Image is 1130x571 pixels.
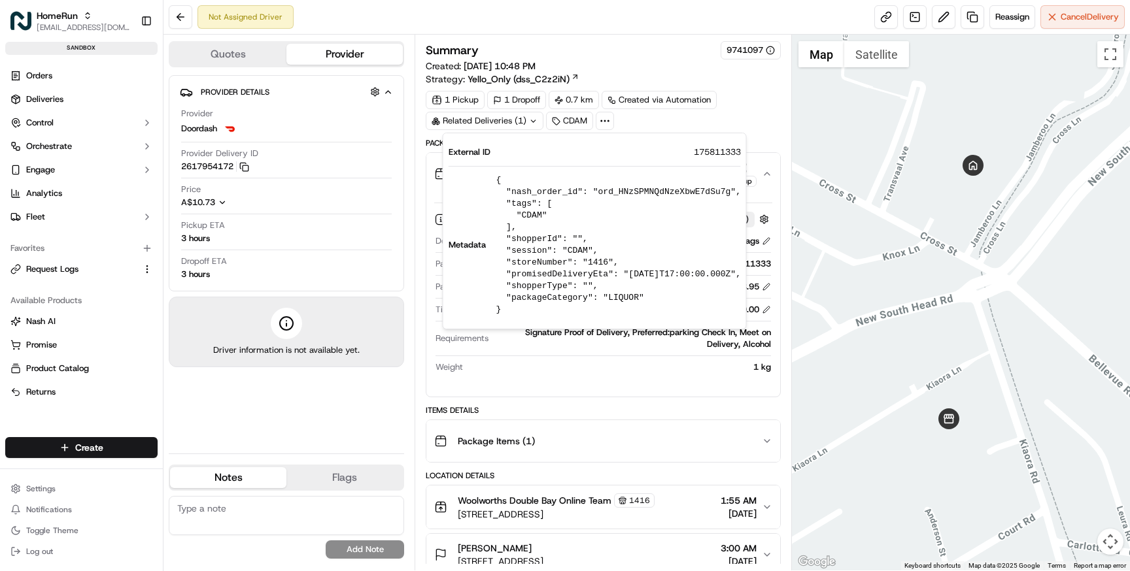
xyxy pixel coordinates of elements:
button: HomeRun [37,9,78,22]
span: Notifications [26,504,72,515]
span: Tip [436,304,448,316]
span: Control [26,117,54,129]
span: Provider Details [201,87,269,97]
span: Price [181,184,201,195]
span: 1:55 AM [721,494,757,507]
button: Orchestrate [5,136,158,157]
button: Reassign [989,5,1035,29]
span: 3:00 AM [721,542,757,555]
button: A$10.73 [181,197,296,208]
button: Woolworths Double Bay Online Team1416[STREET_ADDRESS]1:55 AM[DATE] [426,485,779,529]
div: 1 Dropoff [487,91,546,109]
button: Map camera controls [1097,529,1123,555]
a: Yello_Only (dss_C2z2iN) [468,73,579,86]
span: [DATE] [721,555,757,568]
span: Package Value [436,281,492,293]
span: [DATE] 10:48 PM [464,60,536,72]
button: Notes [170,467,286,488]
a: Created via Automation [602,91,717,109]
button: Grocery BagsA$43.95Pickup [426,153,779,195]
button: Product Catalog [5,358,158,379]
span: Orders [26,70,52,82]
span: [STREET_ADDRESS] [458,555,543,568]
span: Fleet [26,211,45,223]
a: Analytics [5,183,158,204]
h3: Summary [426,44,479,56]
a: Request Logs [10,263,137,275]
button: Create [5,437,158,458]
div: Items Details [426,405,780,416]
span: Dropoff ETA [181,255,227,267]
img: Google [795,553,838,570]
button: Settings [5,480,158,498]
span: Create [75,441,103,454]
span: Returns [26,386,56,398]
button: Notifications [5,500,158,519]
button: Flags [286,467,403,488]
button: CancelDelivery [1040,5,1125,29]
div: Signature Proof of Delivery, Preferred:parking Check In, Meet on Delivery, Alcohol [494,327,770,350]
button: Provider [286,44,403,65]
div: Location Details [426,470,780,481]
div: Available Products [5,290,158,311]
button: Show street map [798,41,844,67]
button: Toggle fullscreen view [1097,41,1123,67]
span: Description [436,235,479,247]
div: Package Details [426,138,780,148]
button: 2617954172 [181,161,249,172]
span: Yello_Only (dss_C2z2iN) [468,73,570,86]
span: Orchestrate [26,140,72,152]
div: A$43.95 [725,281,771,293]
span: External ID [449,146,490,158]
div: 1 kg [468,361,770,373]
pre: { "nash_order_id": "ord_HNzSPMNQdNzeXbwE7dSu7g", "tags": [ "CDAM" ], "shopperId": "", "session": ... [496,174,741,316]
span: Engage [26,164,55,176]
a: Nash AI [10,316,152,327]
button: Provider Details [180,81,393,103]
span: Metadata [449,239,486,251]
a: Promise [10,339,152,351]
span: Log out [26,546,53,557]
span: Package Items ( 1 ) [458,434,535,448]
div: Favorites [5,238,158,259]
span: [DATE] [721,507,757,520]
span: 175811333 [694,146,741,158]
span: Provider [181,108,213,120]
button: Keyboard shortcuts [904,561,961,570]
span: [STREET_ADDRESS] [458,508,655,521]
span: Pickup ETA [181,220,225,231]
span: 1416 [629,495,650,506]
span: Provider Delivery ID [181,148,258,159]
span: Doordash [181,123,217,135]
button: Fleet [5,206,158,227]
button: Package Items (1) [426,420,779,462]
a: Open this area in Google Maps (opens a new window) [795,553,838,570]
button: Quotes [170,44,286,65]
span: Woolworths Double Bay Online Team [458,494,611,507]
a: Report a map error [1074,562,1126,569]
span: Nash AI [26,316,56,327]
button: Engage [5,159,158,180]
span: Product Catalog [26,363,89,374]
button: [EMAIL_ADDRESS][DOMAIN_NAME] [37,22,130,33]
button: Returns [5,382,158,402]
button: Log out [5,542,158,561]
span: Request Logs [26,263,78,275]
span: Settings [26,483,56,494]
a: Returns [10,386,152,398]
span: Weight [436,361,463,373]
button: 9741097 [727,44,775,56]
a: Terms (opens in new tab) [1048,562,1066,569]
span: Deliveries [26,93,63,105]
span: Package External Identifier [436,258,539,270]
button: Toggle Theme [5,521,158,540]
div: 1 Pickup [426,91,485,109]
div: CDAM [546,112,593,130]
span: [PERSON_NAME] [458,542,532,555]
a: Deliveries [5,89,158,110]
div: Strategy: [426,73,579,86]
button: Nash AI [5,311,158,332]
